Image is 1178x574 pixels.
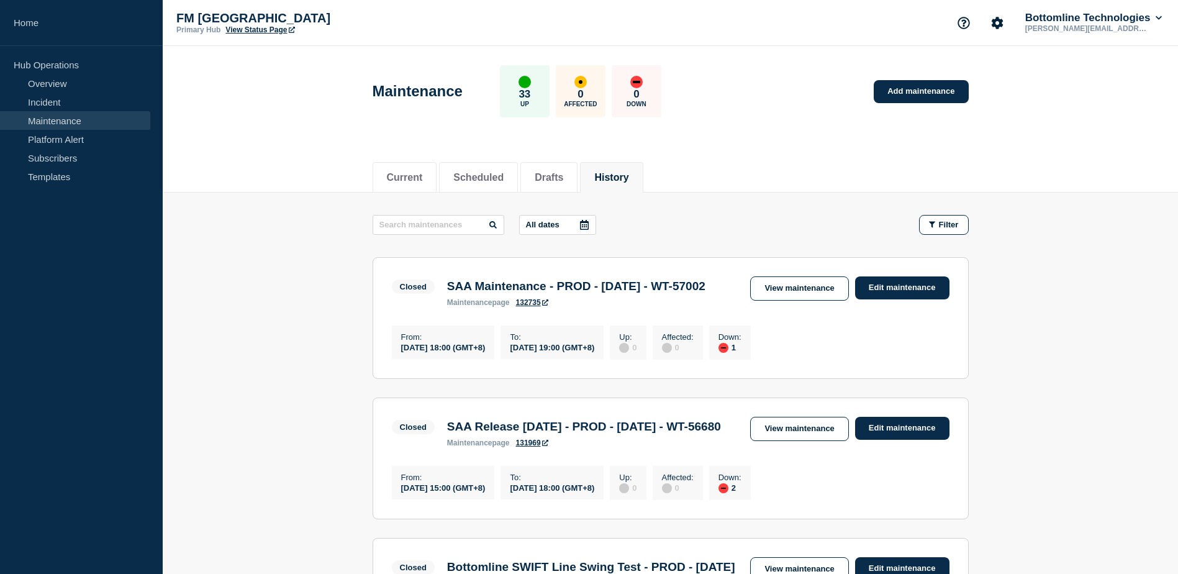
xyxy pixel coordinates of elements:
h1: Maintenance [373,83,463,100]
div: disabled [619,483,629,493]
p: From : [401,473,486,482]
div: down [630,76,643,88]
p: page [447,298,510,307]
div: [DATE] 18:00 (GMT+8) [401,342,486,352]
div: 0 [662,482,694,493]
p: 0 [633,88,639,101]
div: disabled [662,483,672,493]
span: Filter [939,220,959,229]
p: [PERSON_NAME][EMAIL_ADDRESS][PERSON_NAME][DOMAIN_NAME] [1023,24,1152,33]
p: Affected : [662,473,694,482]
div: 1 [718,342,741,353]
button: History [594,172,628,183]
div: [DATE] 15:00 (GMT+8) [401,482,486,493]
a: View Status Page [225,25,294,34]
a: Add maintenance [874,80,968,103]
p: All dates [526,220,560,229]
p: Up : [619,473,637,482]
button: Account settings [984,10,1010,36]
div: down [718,343,728,353]
button: Filter [919,215,969,235]
button: All dates [519,215,596,235]
p: Up [520,101,529,107]
p: Up : [619,332,637,342]
div: disabled [662,343,672,353]
div: 0 [662,342,694,353]
div: disabled [619,343,629,353]
div: [DATE] 19:00 (GMT+8) [510,342,594,352]
h3: SAA Release [DATE] - PROD - [DATE] - WT-56680 [447,420,721,434]
p: To : [510,473,594,482]
p: Down : [718,332,741,342]
button: Scheduled [453,172,504,183]
a: View maintenance [750,276,848,301]
p: Down [627,101,646,107]
a: 132735 [516,298,548,307]
a: Edit maintenance [855,276,949,299]
span: maintenance [447,439,492,447]
p: Primary Hub [176,25,220,34]
div: affected [574,76,587,88]
p: page [447,439,510,447]
p: Affected [564,101,597,107]
p: To : [510,332,594,342]
span: maintenance [447,298,492,307]
div: 2 [718,482,741,493]
button: Current [387,172,423,183]
h3: SAA Maintenance - PROD - [DATE] - WT-57002 [447,280,705,293]
a: Edit maintenance [855,417,949,440]
p: Down : [718,473,741,482]
a: View maintenance [750,417,848,441]
div: Closed [400,422,427,432]
p: 33 [519,88,530,101]
p: 0 [578,88,583,101]
div: Closed [400,282,427,291]
button: Drafts [535,172,563,183]
input: Search maintenances [373,215,504,235]
button: Bottomline Technologies [1023,12,1164,24]
div: Closed [400,563,427,572]
div: [DATE] 18:00 (GMT+8) [510,482,594,493]
div: down [718,483,728,493]
div: 0 [619,482,637,493]
div: up [519,76,531,88]
p: FM [GEOGRAPHIC_DATA] [176,11,425,25]
p: Affected : [662,332,694,342]
div: 0 [619,342,637,353]
button: Support [951,10,977,36]
a: 131969 [516,439,548,447]
p: From : [401,332,486,342]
